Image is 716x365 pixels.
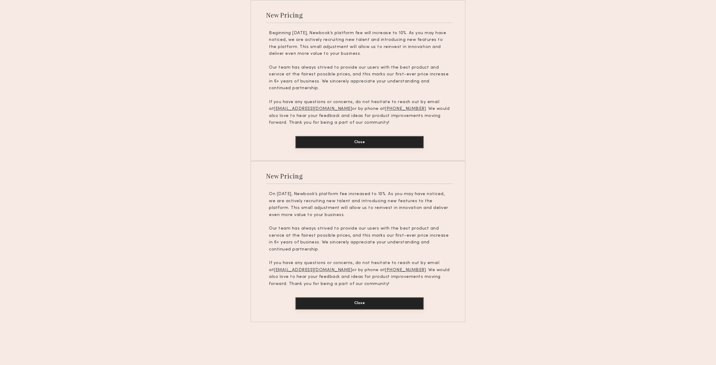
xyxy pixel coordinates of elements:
p: Our team has always strived to provide our users with the best product and service at the fairest... [269,225,450,253]
button: Close [295,136,424,148]
p: If you have any questions or concerns, do not hesitate to reach out by email at or by phone at . ... [269,99,450,126]
button: Close [295,297,424,310]
div: New Pricing [266,172,303,180]
u: [PHONE_NUMBER] [385,268,426,272]
p: Beginning [DATE], Newbook’s platform fee will increase to 10%. As you may have noticed, we are ac... [269,30,450,58]
p: On [DATE], Newbook’s platform fee increased to 10%. As you may have noticed, we are actively recr... [269,191,450,219]
p: Our team has always strived to provide our users with the best product and service at the fairest... [269,64,450,92]
div: New Pricing [266,11,303,19]
u: [EMAIL_ADDRESS][DOMAIN_NAME] [274,268,352,272]
u: [PHONE_NUMBER] [385,107,426,111]
u: [EMAIL_ADDRESS][DOMAIN_NAME] [274,107,352,111]
p: If you have any questions or concerns, do not hesitate to reach out by email at or by phone at . ... [269,260,450,287]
